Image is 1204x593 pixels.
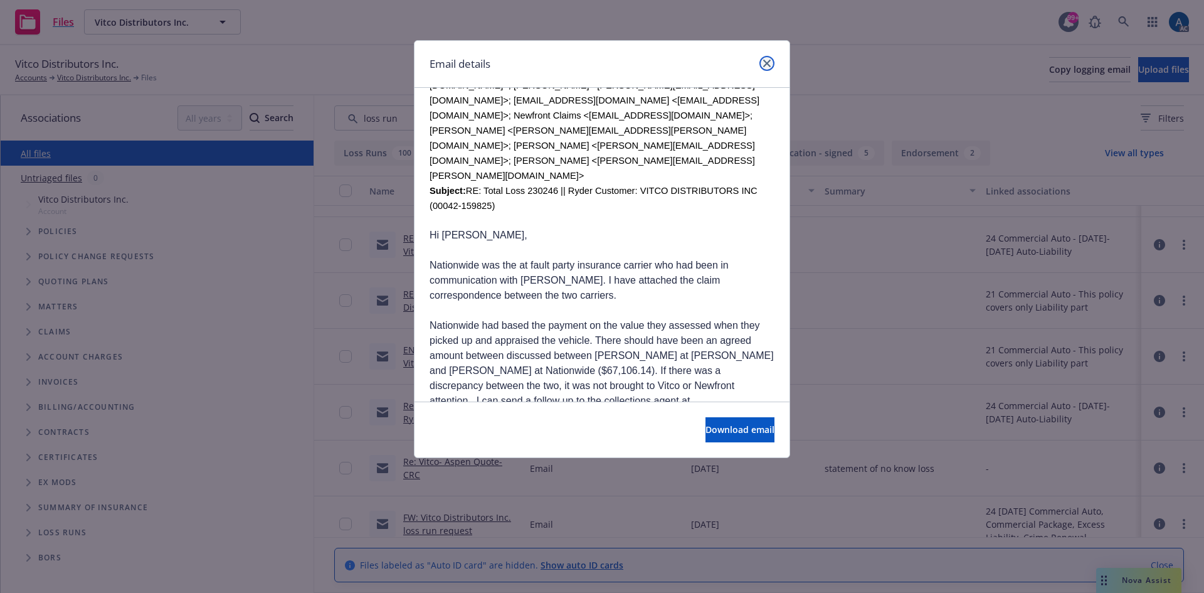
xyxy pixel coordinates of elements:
[430,258,774,303] p: Nationwide was the at fault party insurance carrier who had been in communication with [PERSON_NA...
[430,228,774,243] p: Hi [PERSON_NAME],
[430,56,490,72] h1: Email details
[430,186,466,196] b: Subject:
[705,417,774,442] button: Download email
[705,424,774,435] span: Download email
[759,56,774,71] a: close
[430,318,774,439] p: Nationwide had based the payment on the value they assessed when they picked up and appraised the...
